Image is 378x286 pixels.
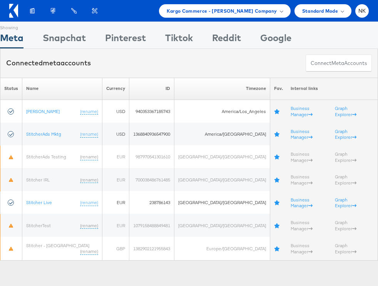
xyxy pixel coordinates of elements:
[80,153,98,160] a: (rename)
[26,199,52,205] a: Stitcher Live
[174,78,270,100] th: Timezone
[80,222,98,229] a: (rename)
[102,145,129,168] td: EUR
[102,237,129,260] td: GBP
[6,58,91,68] div: Connected accounts
[26,222,51,228] a: StitcherTest
[335,105,356,117] a: Graph Explorer
[43,31,86,48] div: Snapchat
[26,108,60,114] a: [PERSON_NAME]
[174,145,270,168] td: [GEOGRAPHIC_DATA]/[GEOGRAPHIC_DATA]
[22,78,102,100] th: Name
[43,58,60,67] span: meta
[105,31,146,48] div: Pinterest
[291,196,313,208] a: Business Manager
[335,151,356,163] a: Graph Explorer
[335,242,356,254] a: Graph Explorer
[291,128,313,140] a: Business Manager
[26,131,61,136] a: StitcherAds Mktg
[335,219,356,231] a: Graph Explorer
[174,191,270,214] td: [GEOGRAPHIC_DATA]/[GEOGRAPHIC_DATA]
[129,214,174,236] td: 1079158488849481
[174,100,270,123] td: America/Los_Angeles
[167,7,277,15] span: Kargo Commerce - [PERSON_NAME] Company
[0,78,22,100] th: Status
[26,242,89,248] a: Stitcher - [GEOGRAPHIC_DATA]
[129,191,174,214] td: 238786143
[331,60,344,67] span: meta
[102,100,129,123] td: USD
[291,242,313,254] a: Business Manager
[80,176,98,183] a: (rename)
[335,173,356,185] a: Graph Explorer
[129,237,174,260] td: 1382902121955843
[102,168,129,191] td: EUR
[129,78,174,100] th: ID
[212,31,241,48] div: Reddit
[80,248,98,254] a: (rename)
[102,78,129,100] th: Currency
[291,151,313,163] a: Business Manager
[291,173,313,185] a: Business Manager
[129,168,174,191] td: 700038486761485
[102,123,129,145] td: USD
[291,105,313,117] a: Business Manager
[335,128,356,140] a: Graph Explorer
[291,219,313,231] a: Business Manager
[129,100,174,123] td: 940353367185743
[306,55,372,72] button: ConnectmetaAccounts
[26,176,50,182] a: Stitcher IRL
[260,31,291,48] div: Google
[102,214,129,236] td: EUR
[26,153,66,159] a: StitcherAds Testing
[174,168,270,191] td: [GEOGRAPHIC_DATA]/[GEOGRAPHIC_DATA]
[302,7,338,15] span: Standard Mode
[165,31,193,48] div: Tiktok
[80,131,98,137] a: (rename)
[174,214,270,236] td: [GEOGRAPHIC_DATA]/[GEOGRAPHIC_DATA]
[358,8,366,13] span: NK
[129,145,174,168] td: 987970541301610
[174,123,270,145] td: America/[GEOGRAPHIC_DATA]
[174,237,270,260] td: Europe/[GEOGRAPHIC_DATA]
[335,196,356,208] a: Graph Explorer
[102,191,129,214] td: EUR
[80,108,98,115] a: (rename)
[80,199,98,206] a: (rename)
[129,123,174,145] td: 1368840936547900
